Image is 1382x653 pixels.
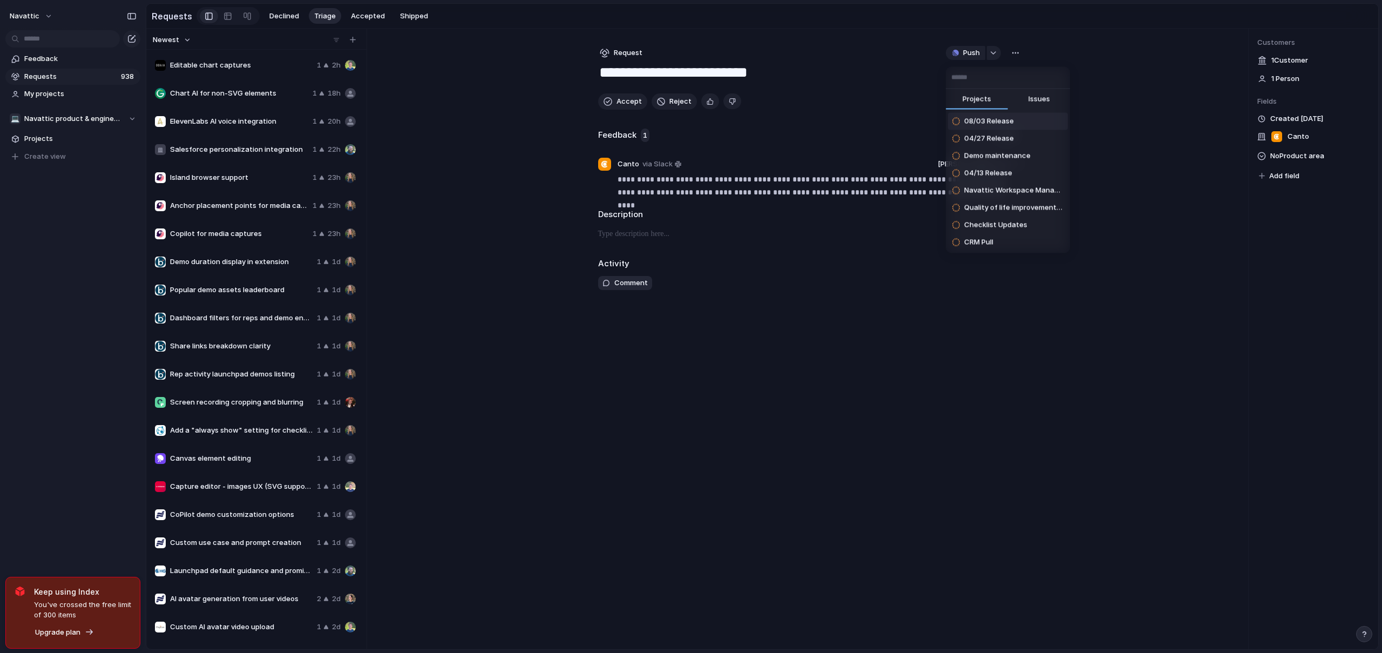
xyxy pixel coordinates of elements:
[1008,89,1070,111] button: Issues
[946,89,1008,111] button: Projects
[1028,94,1050,105] span: Issues
[964,185,1063,196] span: Navattic Workspace Manager View
[963,94,991,105] span: Projects
[964,151,1031,161] span: Demo maintenance
[964,133,1014,144] span: 04/27 Release
[964,237,993,248] span: CRM Pull
[964,116,1014,127] span: 08/03 Release
[964,168,1012,179] span: 04/13 Release
[964,203,1063,213] span: Quality of life improvements for demo builders
[964,220,1027,231] span: Checklist Updates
